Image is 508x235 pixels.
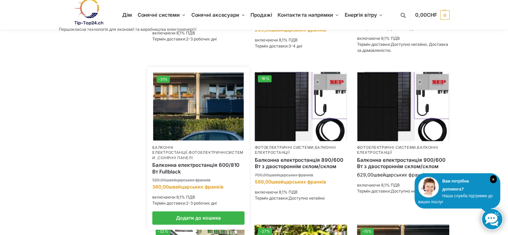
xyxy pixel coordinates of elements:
[357,25,373,31] font: 360,00
[186,36,217,41] font: 2-3 робочих дні
[357,145,416,150] a: Фотоелектричні системи
[152,211,244,225] a: Додати до кошика: «Електростанція для балкону 600/810 Вт повністю чорного кольору»
[357,172,373,178] font: 629,00
[186,201,217,206] font: 2-3 робочих дні
[169,184,223,190] font: швейцарських франків
[255,145,313,150] a: Фотоелектричні системи
[187,150,189,155] font: ,
[288,43,302,48] font: 3-4 дні
[255,72,347,141] img: Біфікальний високопродуктивний модуль
[152,145,187,155] a: Балконні електростанції
[255,43,288,48] font: Термін доставки:
[357,189,391,194] font: Термін доставки:
[391,189,427,194] font: Доступно негайно
[357,157,446,170] font: Балконна електростанція 900/600 Вт з двостороннім склом/склом
[357,72,449,141] img: Біфікальний високопродуктивний модуль
[288,196,324,201] font: Доступно негайно
[415,12,437,18] span: 0,00
[271,179,326,185] font: швейцарських франків
[373,172,427,178] font: швейцарських франків
[250,12,272,18] font: Продажі
[255,157,347,170] a: Балконна електростанція 890/600 Вт з двостороннім склом/склом
[153,73,244,140] a: -31%2 балконні електростанції
[191,12,239,18] font: Сонячні аксесуари
[418,194,493,204] font: Наша служба підтримки до ваших послуг
[373,25,427,31] font: швейцарських франків
[492,177,494,182] font: ×
[418,177,439,198] img: Обслуговування клієнтів
[152,201,186,206] font: Термін доставки:
[255,157,343,170] font: Балконна електростанція 890/600 Вт з двостороннім склом/склом
[357,42,391,47] font: Термін доставки:
[415,5,449,25] a: 0,00CHF 0
[152,195,195,200] font: включаючи 8,1% ПДВ
[152,30,195,35] font: включаючи 8,1% ПДВ
[255,196,288,201] font: Термін доставки:
[166,178,210,183] font: швейцарських франків
[278,12,333,18] font: Контакти та напрямки
[152,150,243,160] font: системи ,
[153,73,244,140] img: 2 балконні електростанції
[416,145,417,150] font: ,
[442,179,469,192] font: Вам потрібна допомога?
[357,36,400,41] font: включаючи 8,1% ПДВ
[59,27,196,32] font: Першокласна технологія для економії та виробництва електроенергії
[255,179,271,185] font: 589,00
[152,178,166,183] font: 520,00
[152,36,186,41] font: Термін доставки:
[189,150,226,155] a: фотоелектричні
[345,12,377,18] font: Енергія вітру
[357,157,449,170] a: Балконна електростанція 900/600 Вт з двостороннім склом/склом
[314,145,315,150] font: ,
[427,12,437,18] span: CHF
[152,162,244,175] a: Балконна електростанція 600/810 Вт Fullblack
[440,10,450,20] span: 0
[176,215,221,221] font: Додати до кошика
[255,172,269,178] font: 700,00
[255,37,297,42] font: включаючи 8,1% ПДВ
[357,145,438,155] a: балконні електростанції
[255,145,336,155] a: балконні електростанції
[490,175,497,183] i: Закрити
[152,184,169,190] font: 360,00
[357,183,400,188] font: включаючи 8,1% ПДВ
[152,162,239,175] font: Балконна електростанція 600/810 Вт Fullblack
[255,190,297,195] font: включаючи 8,1% ПДВ
[255,72,347,141] a: -16%Біфікальний високопродуктивний модуль
[158,155,193,160] a: сонячні панелі
[269,172,313,178] font: швейцарських франків
[357,42,448,53] font: Доступно негайно. Доставка за домовленістю.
